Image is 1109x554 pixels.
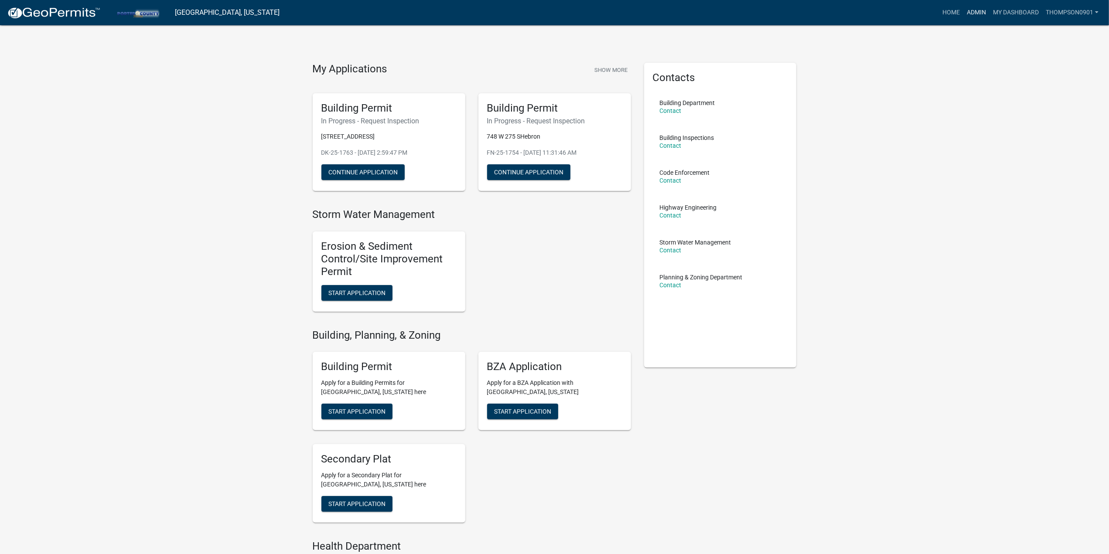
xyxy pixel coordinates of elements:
[321,148,457,157] p: DK-25-1763 - [DATE] 2:59:47 PM
[660,135,714,141] p: Building Inspections
[660,107,682,114] a: Contact
[313,63,387,76] h4: My Applications
[328,289,386,296] span: Start Application
[328,408,386,415] span: Start Application
[963,4,990,21] a: Admin
[321,117,457,125] h6: In Progress - Request Inspection
[660,212,682,219] a: Contact
[321,285,392,301] button: Start Application
[313,329,631,342] h4: Building, Planning, & Zoning
[660,247,682,254] a: Contact
[1042,4,1102,21] a: thompson0901
[939,4,963,21] a: Home
[487,132,622,141] p: 748 W 275 SHebron
[107,7,168,18] img: Porter County, Indiana
[487,378,622,397] p: Apply for a BZA Application with [GEOGRAPHIC_DATA], [US_STATE]
[487,117,622,125] h6: In Progress - Request Inspection
[321,164,405,180] button: Continue Application
[321,378,457,397] p: Apply for a Building Permits for [GEOGRAPHIC_DATA], [US_STATE] here
[321,404,392,419] button: Start Application
[591,63,631,77] button: Show More
[990,4,1042,21] a: My Dashboard
[175,5,280,20] a: [GEOGRAPHIC_DATA], [US_STATE]
[313,540,631,553] h4: Health Department
[487,360,622,373] h5: BZA Application
[660,100,715,106] p: Building Department
[321,496,392,512] button: Start Application
[321,102,457,115] h5: Building Permit
[660,282,682,289] a: Contact
[321,240,457,278] h5: Erosion & Sediment Control/Site Improvement Permit
[660,170,710,176] p: Code Enforcement
[660,142,682,149] a: Contact
[487,164,570,180] button: Continue Application
[487,404,558,419] button: Start Application
[487,102,622,115] h5: Building Permit
[660,204,717,211] p: Highway Engineering
[653,71,788,84] h5: Contacts
[494,408,551,415] span: Start Application
[487,148,622,157] p: FN-25-1754 - [DATE] 11:31:46 AM
[660,177,682,184] a: Contact
[321,132,457,141] p: [STREET_ADDRESS]
[313,208,631,221] h4: Storm Water Management
[660,274,743,280] p: Planning & Zoning Department
[321,453,457,466] h5: Secondary Plat
[321,360,457,373] h5: Building Permit
[321,471,457,489] p: Apply for a Secondary Plat for [GEOGRAPHIC_DATA], [US_STATE] here
[328,500,386,507] span: Start Application
[660,239,731,245] p: Storm Water Management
